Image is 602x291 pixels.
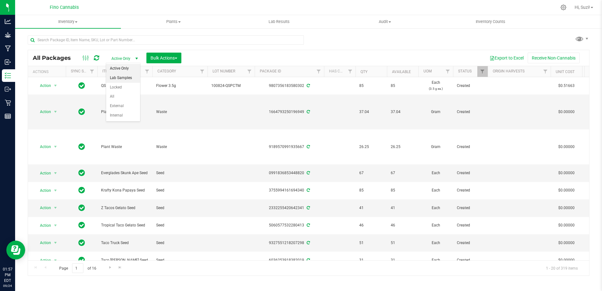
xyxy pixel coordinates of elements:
span: Bulk Actions [150,55,177,60]
span: 31 [359,257,383,263]
span: In Sync [78,256,85,265]
span: Action [34,256,51,265]
span: Created [457,109,484,115]
li: Lab Samples [106,73,140,83]
button: Receive Non-Cannabis [528,53,580,63]
span: Created [457,222,484,228]
inline-svg: Outbound [5,86,11,92]
span: select [52,238,60,247]
span: Plants [121,19,226,25]
span: 85 [391,83,415,89]
td: $0.00000 [551,129,582,164]
a: Lot Number [213,69,235,73]
a: Available [392,70,411,74]
span: Created [457,170,484,176]
a: Filter [345,66,355,77]
td: $0.00000 [551,182,582,199]
td: $0.00000 [551,164,582,182]
span: 85 [359,83,383,89]
li: Internal [106,111,140,120]
inline-svg: Analytics [5,18,11,25]
span: select [52,203,60,212]
inline-svg: Inventory [5,72,11,79]
span: Taco [PERSON_NAME] Seed [101,257,149,263]
li: All [106,92,140,101]
input: Search Package ID, Item Name, SKU, Lot or Part Number... [28,35,304,45]
span: Seed [156,222,204,228]
div: Actions [33,70,63,74]
span: Sync from Compliance System [306,188,310,192]
span: Each [422,222,449,228]
a: Item Name [102,69,122,73]
span: 51 [359,240,383,246]
span: 37.04 [359,109,383,115]
span: Everglades Skunk Ape Seed [101,170,149,176]
span: select [52,107,60,116]
span: Action [34,203,51,212]
span: In Sync [78,142,85,151]
div: 9189570991935667 [254,144,325,150]
span: Sync from Compliance System [306,241,310,245]
li: Locked [106,83,140,92]
div: 1664793250196949 [254,109,325,115]
span: 67 [359,170,383,176]
span: In Sync [78,107,85,116]
span: In Sync [78,238,85,247]
a: Filter [244,66,255,77]
td: $0.00000 [551,217,582,234]
span: Created [457,144,484,150]
span: 37.04 [391,109,415,115]
span: Audit [332,19,438,25]
span: 26.25 [391,144,415,150]
inline-svg: Manufacturing [5,45,11,52]
a: Go to the next page [105,263,115,272]
inline-svg: Inbound [5,59,11,65]
a: Filter [540,66,551,77]
span: In Sync [78,168,85,177]
span: Created [457,257,484,263]
span: Gram [422,109,449,115]
a: Lab Results [226,15,332,28]
span: 41 [359,205,383,211]
span: Action [34,221,51,230]
span: Sync from Compliance System [306,145,310,149]
div: 2332255420642341 [254,205,325,211]
iframe: Resource center [6,241,25,260]
span: In Sync [78,203,85,212]
span: Waste [156,109,204,115]
span: Krafty Kona Papaya Seed [101,187,149,193]
span: QSPCTM Flower 3.5g [101,83,149,89]
span: Seed [156,257,204,263]
a: Unit Cost [556,70,575,74]
div: 9807356183580302 [254,83,325,89]
span: 46 [359,222,383,228]
span: 26.25 [359,144,383,150]
a: Filter [477,66,488,77]
span: 100824-QSPCTM [211,83,251,89]
span: Inventory [15,19,121,25]
span: 31 [391,257,415,263]
a: Inventory Counts [438,15,543,28]
span: Each [422,205,449,211]
td: $0.00000 [551,94,582,129]
span: Created [457,83,484,89]
div: 0991836853448820 [254,170,325,176]
span: Seed [156,187,204,193]
p: (3.5 g ea.) [422,86,449,92]
span: 85 [391,187,415,193]
span: select [52,221,60,230]
span: Waste [156,144,204,150]
span: Created [457,187,484,193]
span: 46 [391,222,415,228]
span: Tropical Taco Gelato Seed [101,222,149,228]
span: 67 [391,170,415,176]
span: Taco Truck Seed [101,240,149,246]
span: 1 - 20 of 319 items [541,263,583,273]
span: Seed [156,205,204,211]
span: Action [34,186,51,195]
span: In Sync [78,221,85,230]
a: Sync Status [71,69,95,73]
span: 51 [391,240,415,246]
a: Filter [87,66,97,77]
span: Plant Waste [101,109,149,115]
